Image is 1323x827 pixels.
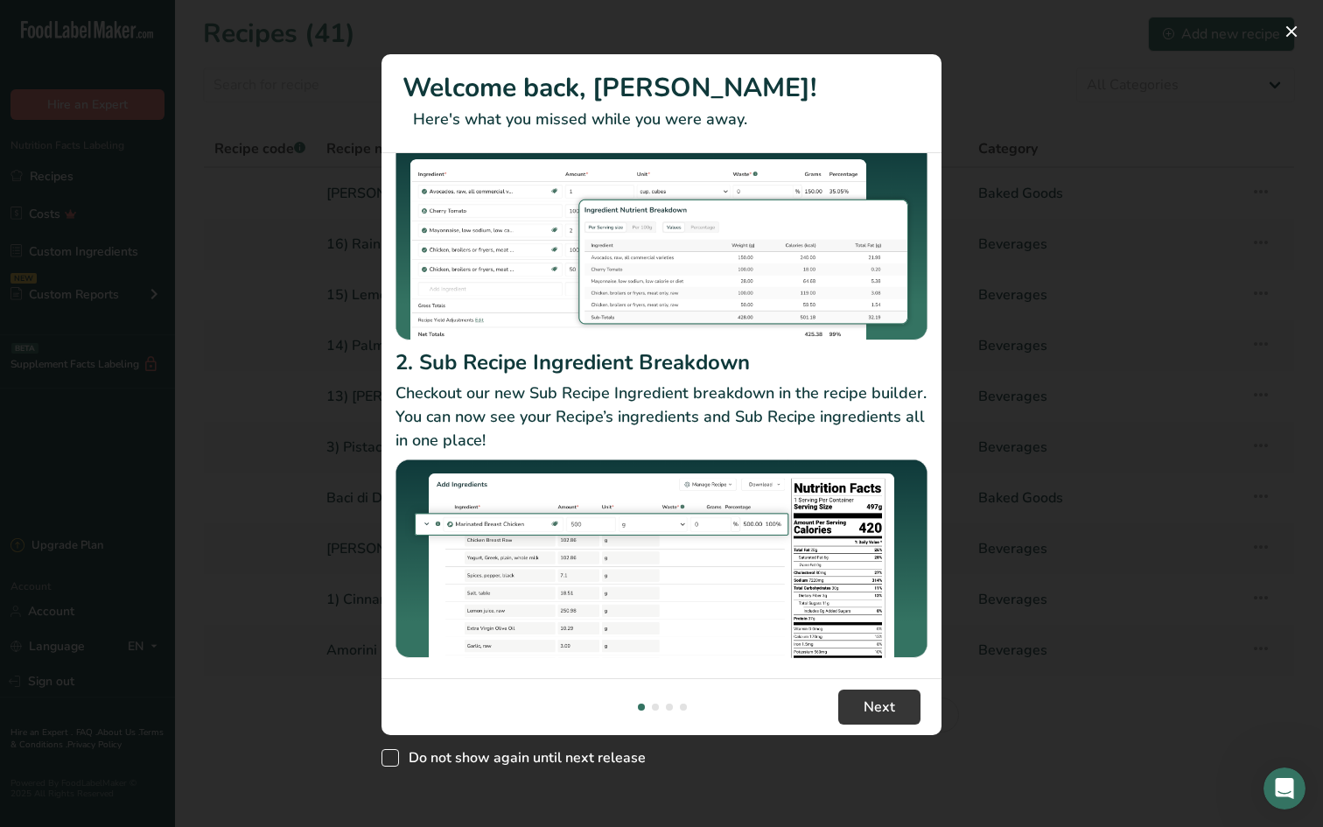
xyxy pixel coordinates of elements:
[402,68,920,108] h1: Welcome back, [PERSON_NAME]!
[399,749,646,767] span: Do not show again until next release
[402,108,920,131] p: Here's what you missed while you were away.
[1263,767,1305,809] iframe: Intercom live chat
[395,347,927,378] h2: 2. Sub Recipe Ingredient Breakdown
[838,690,920,725] button: Next
[395,142,927,340] img: Duplicate Ingredients
[864,697,895,718] span: Next
[395,382,927,452] p: Checkout our new Sub Recipe Ingredient breakdown in the recipe builder. You can now see your Reci...
[395,459,927,658] img: Sub Recipe Ingredient Breakdown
